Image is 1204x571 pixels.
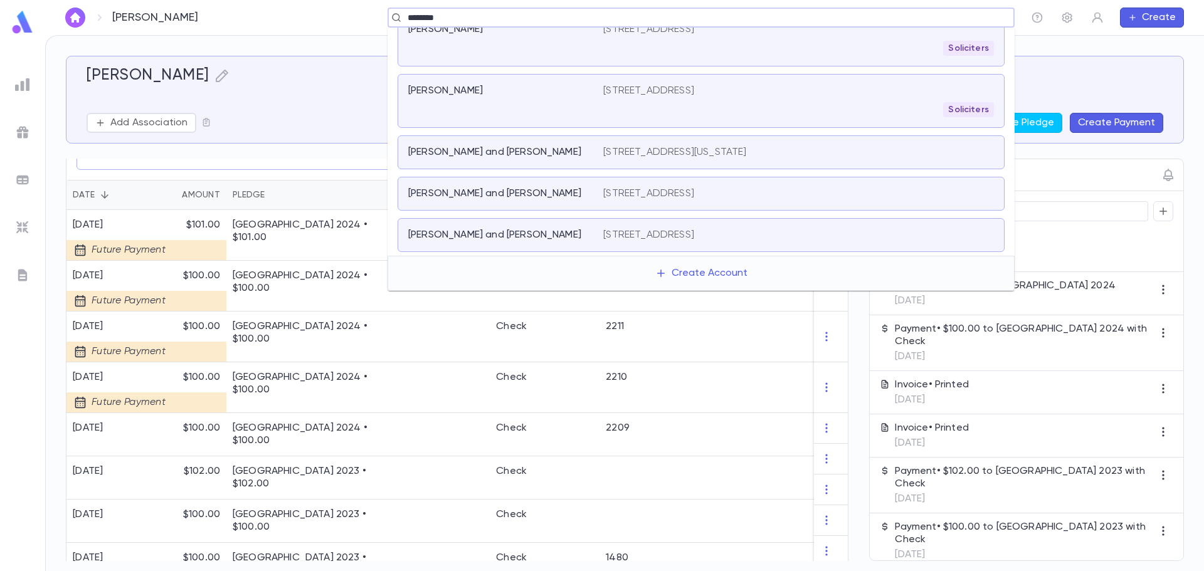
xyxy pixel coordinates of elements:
[151,180,226,210] div: Amount
[157,371,220,384] p: $100.00
[95,185,115,205] button: Sort
[895,379,969,391] p: Invoice • Printed
[110,117,187,129] p: Add Association
[603,85,694,97] p: [STREET_ADDRESS]
[943,105,994,115] span: Soliciters
[895,437,969,449] p: [DATE]
[408,187,581,200] p: [PERSON_NAME] and [PERSON_NAME]
[606,422,630,434] div: 2209
[603,229,694,241] p: [STREET_ADDRESS]
[408,229,581,241] p: [PERSON_NAME] and [PERSON_NAME]
[895,422,969,434] p: Invoice • Printed
[66,240,173,260] div: Future Payment
[233,465,377,490] p: [GEOGRAPHIC_DATA] 2023 • $102.00
[183,508,220,521] p: $100.00
[87,113,196,133] button: Add Association
[603,23,694,36] p: [STREET_ADDRESS]
[162,185,182,205] button: Sort
[15,125,30,140] img: campaigns_grey.99e729a5f7ee94e3726e6486bddda8f1.svg
[233,422,377,447] p: [GEOGRAPHIC_DATA] 2024 • $100.00
[183,552,220,564] p: $100.00
[606,320,624,333] div: 2211
[895,394,969,406] p: [DATE]
[157,270,220,282] p: $100.00
[408,85,483,97] p: [PERSON_NAME]
[895,350,1153,363] p: [DATE]
[15,77,30,92] img: reports_grey.c525e4749d1bce6a11f5fe2a8de1b229.svg
[408,146,581,159] p: [PERSON_NAME] and [PERSON_NAME]
[66,291,173,311] div: Future Payment
[383,180,490,210] div: Batch
[73,320,167,333] div: [DATE]
[157,219,220,231] p: $101.00
[66,180,151,210] div: Date
[73,219,167,231] div: [DATE]
[66,342,173,362] div: Future Payment
[233,508,377,533] p: [GEOGRAPHIC_DATA] 2023 • $100.00
[977,113,1062,133] button: Create Pledge
[73,508,103,521] div: [DATE]
[73,422,103,434] div: [DATE]
[603,146,746,159] p: [STREET_ADDRESS][US_STATE]
[157,320,220,333] p: $100.00
[73,552,103,564] div: [DATE]
[496,422,527,434] div: Check
[496,508,527,521] div: Check
[1070,113,1163,133] button: Create Payment
[15,172,30,187] img: batches_grey.339ca447c9d9533ef1741baa751efc33.svg
[895,548,1153,561] p: [DATE]
[233,320,377,345] p: [GEOGRAPHIC_DATA] 2024 • $100.00
[645,261,758,285] button: Create Account
[15,220,30,235] img: imports_grey.530a8a0e642e233f2baf0ef88e8c9fcb.svg
[895,493,1153,505] p: [DATE]
[226,180,383,210] div: Pledge
[183,422,220,434] p: $100.00
[112,11,198,24] p: [PERSON_NAME]
[943,43,994,53] span: Soliciters
[73,270,167,282] div: [DATE]
[408,23,483,36] p: [PERSON_NAME]
[73,371,167,384] div: [DATE]
[895,323,1153,348] p: Payment • $100.00 to [GEOGRAPHIC_DATA] 2024 with Check
[233,371,377,396] p: [GEOGRAPHIC_DATA] 2024 • $100.00
[233,270,377,295] p: [GEOGRAPHIC_DATA] 2024 • $100.00
[895,295,1116,307] p: [DATE]
[233,180,265,210] div: Pledge
[68,13,83,23] img: home_white.a664292cf8c1dea59945f0da9f25487c.svg
[895,465,1153,490] p: Payment • $102.00 to [GEOGRAPHIC_DATA] 2023 with Check
[87,66,209,85] h5: [PERSON_NAME]
[603,187,694,200] p: [STREET_ADDRESS]
[606,552,628,564] div: 1480
[606,371,627,384] div: 2210
[895,280,1116,292] p: Pledge • $501.00 to [GEOGRAPHIC_DATA] 2024
[66,392,173,412] div: Future Payment
[496,320,527,333] div: Check
[184,465,220,478] p: $102.00
[73,465,103,478] div: [DATE]
[895,521,1153,546] p: Payment • $100.00 to [GEOGRAPHIC_DATA] 2023 with Check
[15,268,30,283] img: letters_grey.7941b92b52307dd3b8a917253454ce1c.svg
[1120,8,1184,28] button: Create
[73,180,95,210] div: Date
[496,371,527,384] div: Check
[182,180,220,210] div: Amount
[496,465,527,478] div: Check
[496,552,527,564] div: Check
[10,10,35,34] img: logo
[233,219,377,244] p: [GEOGRAPHIC_DATA] 2024 • $101.00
